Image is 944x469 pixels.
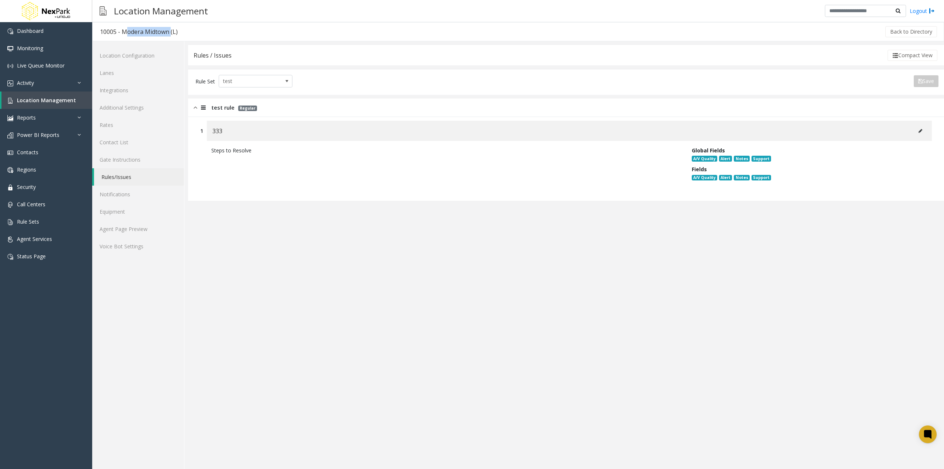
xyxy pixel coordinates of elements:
[7,98,13,104] img: 'icon'
[692,147,725,154] span: Global Fields
[92,186,184,203] a: Notifications
[110,2,212,20] h3: Location Management
[719,175,732,181] span: Alert
[734,156,749,162] span: Notes
[92,238,184,255] a: Voice Bot Settings
[17,131,59,138] span: Power BI Reports
[92,99,184,116] a: Additional Settings
[7,202,13,208] img: 'icon'
[692,175,717,181] span: A/V Quality
[212,126,222,136] span: 333
[7,167,13,173] img: 'icon'
[211,103,235,112] span: test rule
[17,45,43,52] span: Monitoring
[195,75,215,87] div: Rule Set
[194,51,232,60] div: Rules / Issues
[914,75,938,87] button: Save
[752,156,771,162] span: Support
[194,103,197,112] img: opened
[734,175,749,181] span: Notes
[1,92,92,109] a: Location Management
[17,218,39,225] span: Rule Sets
[92,151,184,168] a: Gate Instructions
[17,201,45,208] span: Call Centers
[7,80,13,86] img: 'icon'
[7,150,13,156] img: 'icon'
[92,220,184,238] a: Agent Page Preview
[219,75,277,87] span: test
[100,27,178,37] div: 10005 - Modera Midtown (L)
[7,219,13,225] img: 'icon'
[692,156,717,162] span: A/V Quality
[719,156,732,162] span: Alert
[17,79,34,86] span: Activity
[752,175,771,181] span: Support
[692,166,707,173] span: Fields
[17,166,36,173] span: Regions
[17,114,36,121] span: Reports
[17,97,76,104] span: Location Management
[7,46,13,52] img: 'icon'
[211,146,681,154] div: Steps to Resolve
[7,63,13,69] img: 'icon'
[17,149,38,156] span: Contacts
[92,203,184,220] a: Equipment
[92,134,184,151] a: Contact List
[7,28,13,34] img: 'icon'
[92,116,184,134] a: Rates
[92,82,184,99] a: Integrations
[7,254,13,260] img: 'icon'
[888,50,937,61] button: Compact View
[7,185,13,190] img: 'icon'
[17,183,36,190] span: Security
[238,106,257,111] span: Regular
[92,64,184,82] a: Lanes
[7,115,13,121] img: 'icon'
[17,27,44,34] span: Dashboard
[885,26,937,37] button: Back to Directory
[92,47,184,64] a: Location Configuration
[7,132,13,138] img: 'icon'
[17,253,46,260] span: Status Page
[100,2,107,20] img: pageIcon
[17,62,65,69] span: Live Queue Monitor
[94,168,184,186] a: Rules/Issues
[200,127,203,135] div: 1
[910,7,935,15] a: Logout
[929,7,935,15] img: logout
[17,235,52,242] span: Agent Services
[7,237,13,242] img: 'icon'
